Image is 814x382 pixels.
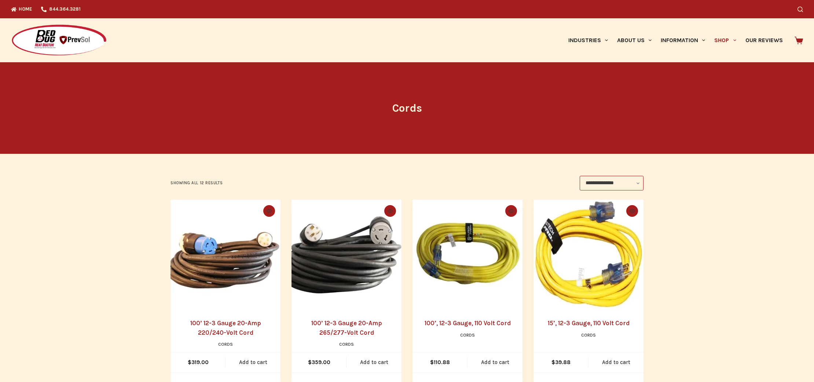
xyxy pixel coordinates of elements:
a: Cords [218,342,233,347]
a: About Us [612,18,656,62]
a: Cords [581,333,596,338]
picture: cord_15_1_550x825-1 [533,200,643,309]
a: 100’, 12-3 Gauge, 110 Volt Cord [425,319,511,327]
button: Quick view toggle [384,205,396,217]
a: Information [656,18,710,62]
a: Industries [564,18,612,62]
a: Shop [710,18,741,62]
a: Cords [460,333,475,338]
a: 100’ 12-3 Gauge 20-Amp 220/240-Volt Cord [170,200,280,309]
bdi: 359.00 [308,359,330,366]
a: 100’ 12-3 Gauge 20-Amp 220/240-Volt Cord [190,319,261,336]
bdi: 110.88 [430,359,450,366]
img: 100’, 12-3 Gauge, 110 Volt Cord [412,200,522,309]
img: 15’, 12-3 Gauge, 110 Volt Cord [533,200,643,309]
a: Add to cart: “15’, 12-3 Gauge, 110 Volt Cord” [588,352,643,372]
a: 100’ 12-3 Gauge 20-Amp 265/277-Volt Cord [291,200,401,309]
span: $ [308,359,312,366]
h1: Cords [269,100,544,116]
button: Quick view toggle [505,205,517,217]
span: $ [188,359,191,366]
a: Our Reviews [741,18,787,62]
nav: Primary [564,18,787,62]
bdi: 319.00 [188,359,209,366]
a: 15’, 12-3 Gauge, 110 Volt Cord [548,319,630,327]
bdi: 39.88 [551,359,571,366]
select: Shop order [580,176,643,190]
a: Add to cart: “100’, 12-3 Gauge, 110 Volt Cord” [467,352,522,372]
p: Showing all 12 results [170,180,223,186]
a: Add to cart: “100’ 12-3 Gauge 20-Amp 220/240-Volt Cord” [225,352,280,372]
button: Quick view toggle [626,205,638,217]
img: Prevsol/Bed Bug Heat Doctor [11,24,107,57]
a: 100’ 12-3 Gauge 20-Amp 265/277-Volt Cord [311,319,382,336]
button: Search [797,7,803,12]
a: Add to cart: “100’ 12-3 Gauge 20-Amp 265/277-Volt Cord” [346,352,401,372]
span: $ [551,359,555,366]
a: Cords [339,342,354,347]
button: Quick view toggle [263,205,275,217]
span: $ [430,359,434,366]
